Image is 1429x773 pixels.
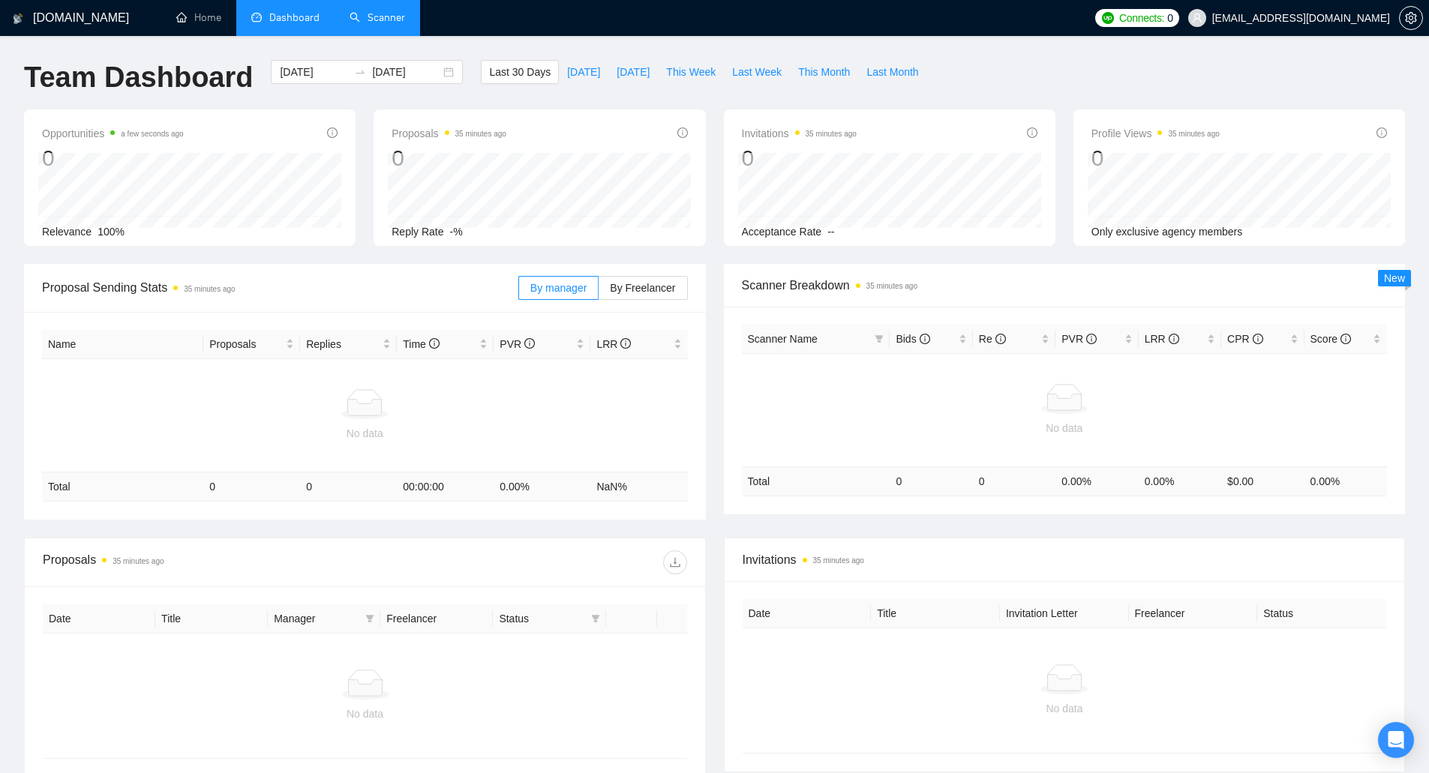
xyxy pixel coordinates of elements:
time: 35 minutes ago [184,285,235,293]
span: Invitations [742,124,857,142]
h1: Team Dashboard [24,60,253,95]
button: This Week [658,60,724,84]
span: Proposals [209,336,283,352]
th: Proposals [203,330,300,359]
span: This Month [798,64,850,80]
div: No data [748,420,1382,436]
span: Only exclusive agency members [1091,226,1243,238]
span: Scanner Name [748,333,818,345]
span: Opportunities [42,124,184,142]
div: No data [55,706,675,722]
span: Last Month [866,64,918,80]
button: setting [1399,6,1423,30]
span: Last 30 Days [489,64,551,80]
div: Proposals [43,550,365,574]
span: Manager [274,610,359,627]
div: 0 [392,144,506,172]
td: Total [42,472,203,502]
a: searchScanner [350,11,405,24]
span: PVR [500,338,535,350]
th: Invitation Letter [1000,599,1129,628]
button: download [663,550,687,574]
div: 0 [42,144,184,172]
button: [DATE] [559,60,608,84]
span: to [354,66,366,78]
th: Status [1257,599,1386,628]
span: info-circle [920,334,930,344]
time: 35 minutes ago [1168,130,1219,138]
th: Title [871,599,1000,628]
span: Time [403,338,439,350]
button: This Month [790,60,858,84]
span: info-circle [995,334,1006,344]
span: info-circle [429,338,440,349]
span: 100% [98,226,125,238]
span: Dashboard [269,11,320,24]
span: info-circle [620,338,631,349]
th: Replies [300,330,397,359]
span: dashboard [251,12,262,22]
span: Bids [896,333,929,345]
span: Re [979,333,1006,345]
span: By Freelancer [610,282,675,294]
span: setting [1400,12,1422,24]
span: [DATE] [617,64,650,80]
input: End date [372,64,440,80]
span: Status [499,610,584,627]
td: 0 [203,472,300,502]
span: Profile Views [1091,124,1220,142]
span: Connects: [1119,10,1164,26]
span: info-circle [677,127,688,138]
td: 0.00 % [494,472,590,502]
span: Proposal Sending Stats [42,278,518,297]
th: Date [743,599,872,628]
span: Acceptance Rate [742,226,822,238]
span: Score [1310,333,1351,345]
img: logo [13,7,23,31]
span: info-circle [327,127,338,138]
span: 0 [1167,10,1173,26]
td: 00:00:00 [397,472,494,502]
td: 0.00 % [1139,466,1221,496]
span: PVR [1061,333,1097,345]
td: NaN % [590,472,687,502]
th: Manager [268,604,380,634]
button: Last Month [858,60,926,84]
span: filter [591,614,600,623]
button: [DATE] [608,60,658,84]
span: LRR [1145,333,1179,345]
span: By manager [530,282,587,294]
a: homeHome [176,11,221,24]
span: Invitations [743,550,1387,569]
span: download [664,556,686,568]
span: filter [588,607,603,630]
div: No data [48,425,682,442]
span: CPR [1227,333,1262,345]
span: Last Week [732,64,782,80]
span: info-circle [1027,127,1037,138]
div: Open Intercom Messenger [1378,722,1414,758]
span: Proposals [392,124,506,142]
img: upwork-logo.png [1102,12,1114,24]
span: Scanner Breakdown [742,276,1388,295]
time: a few seconds ago [121,130,183,138]
span: info-circle [1169,334,1179,344]
td: 0 [300,472,397,502]
th: Date [43,604,155,634]
span: info-circle [1376,127,1387,138]
time: 35 minutes ago [113,557,164,565]
span: filter [872,328,887,350]
span: Relevance [42,226,92,238]
td: 0.00 % [1304,466,1387,496]
td: $ 0.00 [1221,466,1304,496]
input: Start date [280,64,348,80]
span: This Week [666,64,716,80]
span: swap-right [354,66,366,78]
th: Freelancer [380,604,493,634]
span: -% [450,226,463,238]
span: [DATE] [567,64,600,80]
th: Freelancer [1129,599,1258,628]
span: info-circle [1253,334,1263,344]
td: 0.00 % [1055,466,1138,496]
span: -- [827,226,834,238]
